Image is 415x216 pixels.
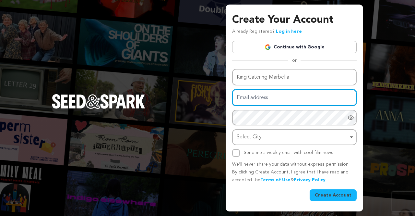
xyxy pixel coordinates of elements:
input: Name [232,69,357,85]
button: Create Account [310,189,357,201]
span: or [288,57,301,64]
a: Terms of Use [260,178,290,182]
a: Privacy Policy [294,178,326,182]
a: Seed&Spark Homepage [52,94,145,121]
p: We’ll never share your data without express permission. By clicking Create Account, I agree that ... [232,161,357,184]
p: Already Registered? [232,28,302,36]
div: Select City [237,133,348,142]
a: Show password as plain text. Warning: this will display your password on the screen. [348,114,354,121]
h3: Create Your Account [232,12,357,28]
img: Seed&Spark Logo [52,94,145,108]
a: Log in here [276,29,302,34]
label: Send me a weekly email with cool film news [244,150,333,155]
a: Continue with Google [232,41,357,53]
img: Google logo [265,44,271,50]
input: Email address [232,89,357,106]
